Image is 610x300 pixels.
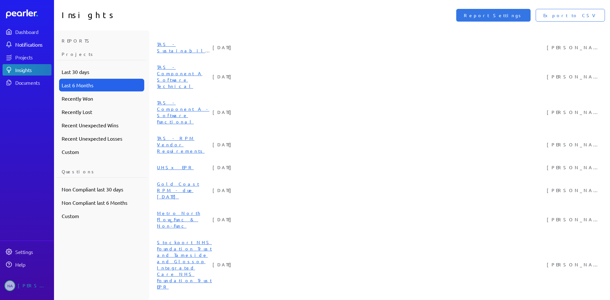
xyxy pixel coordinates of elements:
button: Report Settings [456,9,531,22]
div: [PERSON_NAME] [18,280,50,291]
div: [DATE] [213,164,250,170]
a: Metro North Flow_Func & Non-Func [157,210,200,229]
span: Export to CSV [543,12,597,18]
div: [DATE] [213,73,250,80]
div: [PERSON_NAME] [547,216,602,223]
div: [DATE] [213,216,250,223]
a: UHSx EPR [157,164,194,170]
div: [PERSON_NAME] [547,164,602,170]
div: Non Compliant last 6 Months [59,196,144,209]
h1: Insights [62,8,332,23]
a: TAS - Sustainability [157,41,216,53]
div: [PERSON_NAME] [547,141,602,148]
div: Last 6 Months [59,79,144,91]
div: Last 30 days [59,65,144,78]
a: Notifications [3,39,51,50]
a: Settings [3,246,51,257]
span: Report Settings [464,12,523,18]
div: [PERSON_NAME] [547,73,602,80]
a: Dashboard [3,26,51,37]
a: Documents [3,77,51,88]
div: [DATE] [213,261,250,268]
div: Recent Unexpected Wins [59,119,144,131]
div: [PERSON_NAME] [547,261,602,268]
div: Questions [57,168,147,178]
div: Custom [59,145,144,158]
a: Dashboard [6,10,51,18]
div: [PERSON_NAME] [547,109,602,115]
a: Stockport NHS Foundation Trust and Tameside and Glossop Integrated Care NHS Foundation Trust EPR [157,239,212,290]
a: Help [3,259,51,270]
div: Documents [15,79,51,86]
div: [PERSON_NAME] [547,44,602,50]
h3: Reports [62,36,142,46]
a: Insights [3,64,51,76]
div: [DATE] [213,109,250,115]
span: Nour Almuwaswas [4,280,15,291]
div: Notifications [15,41,51,48]
div: Insights [15,67,51,73]
div: Recently Won [59,92,144,105]
div: [DATE] [213,141,250,148]
div: Help [15,261,51,268]
div: Recent Unexpected Losses [59,132,144,145]
div: [DATE] [213,44,250,50]
div: Projects [15,54,51,60]
div: Custom [59,210,144,222]
a: Projects [3,51,51,63]
a: NA[PERSON_NAME] [3,278,51,294]
div: Non Compliant last 30 days [59,183,144,196]
button: Export to CSV [536,9,605,22]
div: [DATE] [213,187,250,193]
a: TAS - Component A Software Technical [157,64,202,89]
div: Projects [57,51,147,60]
a: TAS - RPM Vendor Requirements [157,135,205,154]
div: Recently Lost [59,105,144,118]
div: [PERSON_NAME] [547,187,602,193]
a: Gold Coast RPM - due [DATE] [157,181,199,199]
div: Settings [15,249,51,255]
div: Dashboard [15,29,51,35]
a: TAS - Component A - Software Functional [157,100,209,124]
